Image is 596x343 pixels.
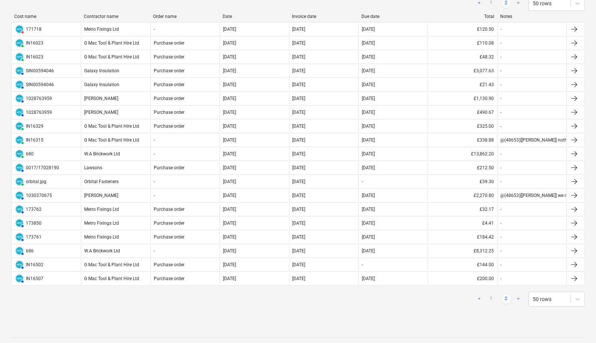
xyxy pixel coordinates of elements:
[154,248,155,254] div: -
[293,151,306,157] div: [DATE]
[15,177,24,186] div: Invoice has been synced with Xero and its status is currently PAID
[16,233,23,241] img: xero.svg
[16,81,23,88] img: xero.svg
[81,92,150,104] div: [PERSON_NAME]
[501,124,502,129] div: -
[15,204,24,214] div: Invoice has been synced with Xero and its status is currently AUTHORISED
[223,165,236,170] div: [DATE]
[26,165,59,170] div: 0017/17028190
[15,52,24,62] div: Invoice has been synced with Xero and its status is currently PAID
[154,151,155,157] div: -
[292,14,356,19] div: Invoice date
[362,54,375,60] div: [DATE]
[223,68,236,73] div: [DATE]
[501,165,502,170] div: -
[26,137,43,143] div: IN16315
[14,14,78,19] div: Cost name
[501,234,502,240] div: -
[428,51,497,63] div: £48.32
[81,37,150,49] div: G Mac Tool & Plant Hire Ltd
[501,248,502,254] div: -
[514,295,523,304] a: Next page
[501,68,502,73] div: -
[428,217,497,229] div: £4.41
[501,110,502,115] div: -
[15,135,24,145] div: Invoice has been synced with Xero and its status is currently PAID
[362,124,375,129] div: [DATE]
[16,67,23,75] img: xero.svg
[500,14,564,19] div: Notes
[362,221,375,226] div: [DATE]
[26,151,34,157] div: 680
[293,248,306,254] div: [DATE]
[81,106,150,118] div: [PERSON_NAME]
[362,82,375,87] div: [DATE]
[15,163,24,173] div: Invoice has been synced with Xero and its status is currently AUTHORISED
[501,207,502,212] div: -
[362,262,363,267] div: -
[428,120,497,132] div: £325.00
[361,14,425,19] div: Due date
[81,162,150,174] div: Lawsons
[154,262,184,267] div: Purchase order
[362,40,375,46] div: [DATE]
[16,95,23,102] img: xero.svg
[223,40,236,46] div: [DATE]
[16,192,23,199] img: xero.svg
[428,37,497,49] div: £110.08
[293,110,306,115] div: [DATE]
[223,14,286,19] div: Date
[26,82,54,87] div: SIN00594046
[293,124,306,129] div: [DATE]
[154,193,155,198] div: -
[293,207,306,212] div: [DATE]
[501,179,502,184] div: -
[26,179,46,184] div: orbital.jpg
[362,193,375,198] div: [DATE]
[15,218,24,228] div: Invoice has been synced with Xero and its status is currently AUTHORISED
[223,207,236,212] div: [DATE]
[26,276,43,281] div: IN16507
[428,134,497,146] div: £338.88
[81,51,150,63] div: G Mac Tool & Plant Hire Ltd
[501,40,502,46] div: -
[362,248,375,254] div: [DATE]
[15,80,24,89] div: Invoice has been synced with Xero and its status is currently AUTHORISED
[362,276,375,281] div: [DATE]
[81,273,150,285] div: G Mac Tool & Plant Hire Ltd
[293,137,306,143] div: [DATE]
[26,27,42,32] div: 171718
[501,151,502,157] div: -
[16,247,23,255] img: xero.svg
[154,110,184,115] div: Purchase order
[26,207,42,212] div: 173762
[293,82,306,87] div: [DATE]
[154,82,184,87] div: Purchase order
[223,234,236,240] div: [DATE]
[293,262,306,267] div: [DATE]
[15,260,24,270] div: Invoice has been synced with Xero and its status is currently AUTHORISED
[428,65,497,77] div: £3,077.63
[362,96,375,101] div: [DATE]
[428,273,497,285] div: £200.00
[501,96,502,101] div: -
[362,165,375,170] div: [DATE]
[16,219,23,227] img: xero.svg
[559,307,596,343] iframe: Chat Widget
[428,162,497,174] div: £212.50
[15,246,24,256] div: Invoice has been synced with Xero and its status is currently AUTHORISED
[15,191,24,200] div: Invoice has been synced with Xero and its status is currently AUTHORISED
[223,96,236,101] div: [DATE]
[501,262,502,267] div: -
[15,24,24,34] div: Invoice has been synced with Xero and its status is currently DELETED
[223,27,236,32] div: [DATE]
[293,40,306,46] div: [DATE]
[154,137,155,143] div: -
[26,248,34,254] div: 686
[428,148,497,160] div: £13,862.20
[84,14,147,19] div: Contractor name
[431,14,495,19] div: Total
[293,54,306,60] div: [DATE]
[428,176,497,188] div: £39.30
